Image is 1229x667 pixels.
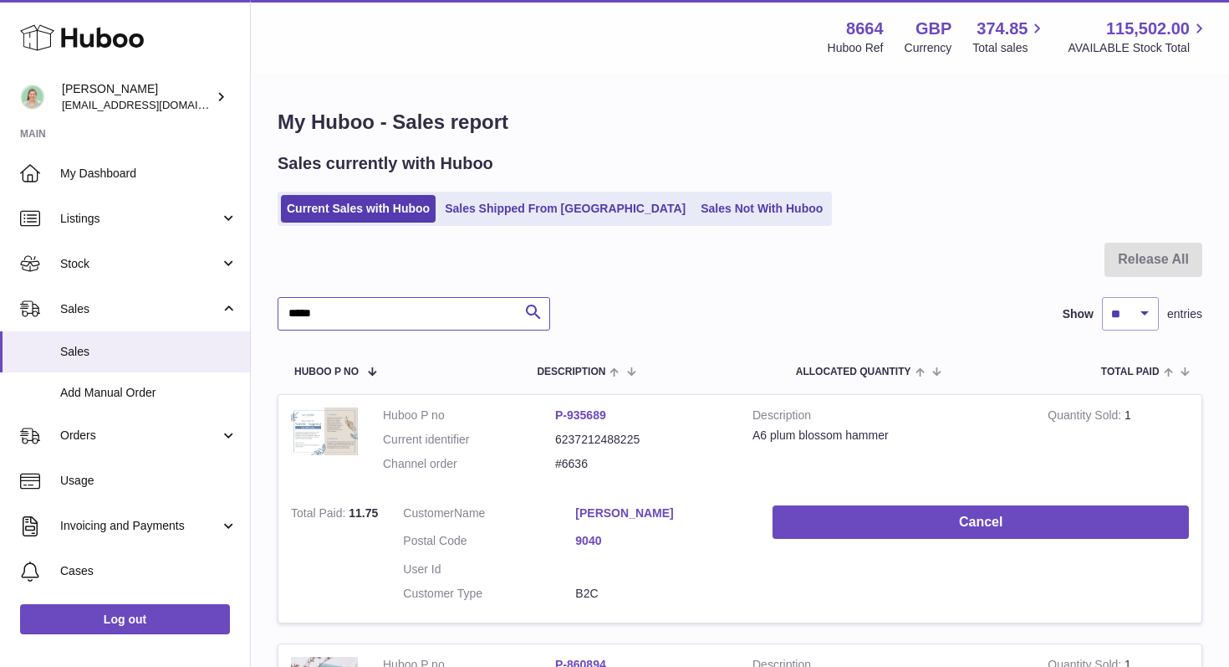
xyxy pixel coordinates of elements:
[403,505,575,526] dt: Name
[20,604,230,634] a: Log out
[383,456,555,472] dt: Channel order
[403,586,575,602] dt: Customer Type
[752,428,1022,444] div: A6 plum blossom hammer
[291,506,349,524] strong: Total Paid
[575,505,747,521] a: [PERSON_NAME]
[439,195,691,223] a: Sales Shipped From [GEOGRAPHIC_DATA]
[972,18,1047,56] a: 374.85 Total sales
[20,85,45,110] img: hello@thefacialcuppingexpert.com
[281,195,436,223] a: Current Sales with Huboo
[383,432,555,448] dt: Current identifier
[555,408,606,422] a: P-935689
[291,408,358,456] img: 86641705527431.png
[60,301,220,317] span: Sales
[575,586,747,602] dd: B2C
[537,367,605,377] span: Description
[1167,306,1202,322] span: entries
[403,533,575,553] dt: Postal Code
[846,18,884,40] strong: 8664
[60,256,220,272] span: Stock
[383,408,555,423] dt: Huboo P no
[695,195,829,223] a: Sales Not With Huboo
[796,367,911,377] span: ALLOCATED Quantity
[349,506,378,520] span: 11.75
[60,563,237,579] span: Cases
[60,166,237,182] span: My Dashboard
[60,211,220,227] span: Listings
[752,408,1022,428] strong: Description
[828,40,884,56] div: Huboo Ref
[915,18,951,40] strong: GBP
[555,432,727,448] dd: 6237212488225
[60,473,237,489] span: Usage
[773,505,1189,540] button: Cancel
[555,456,727,472] dd: #6636
[403,506,454,520] span: Customer
[1035,395,1201,493] td: 1
[972,40,1047,56] span: Total sales
[1068,40,1209,56] span: AVAILABLE Stock Total
[60,385,237,401] span: Add Manual Order
[1068,18,1209,56] a: 115,502.00 AVAILABLE Stock Total
[905,40,952,56] div: Currency
[294,367,359,377] span: Huboo P no
[575,533,747,549] a: 9040
[278,109,1202,136] h1: My Huboo - Sales report
[977,18,1028,40] span: 374.85
[1063,306,1094,322] label: Show
[60,518,220,534] span: Invoicing and Payments
[403,562,575,577] dt: User Id
[1106,18,1190,40] span: 115,502.00
[1101,367,1160,377] span: Total paid
[62,98,246,111] span: [EMAIL_ADDRESS][DOMAIN_NAME]
[1048,408,1124,426] strong: Quantity Sold
[60,344,237,360] span: Sales
[60,428,220,444] span: Orders
[278,152,493,175] h2: Sales currently with Huboo
[62,81,212,113] div: [PERSON_NAME]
